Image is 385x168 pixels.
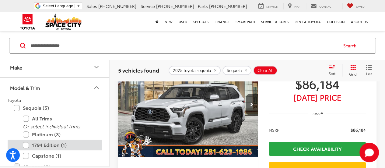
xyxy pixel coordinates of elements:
button: Search [338,38,365,53]
span: Less [311,110,319,116]
a: Contact [306,3,338,9]
label: Capstone (1) [23,150,96,161]
span: Sequoia [227,68,242,73]
span: Select Language [43,4,73,8]
span: $86,184 [351,127,366,133]
span: Toyota [8,97,21,103]
a: Finance [212,12,233,31]
span: [DATE] Price [269,94,366,100]
div: Make [93,63,100,71]
span: List [366,71,372,76]
span: Contact [319,4,333,8]
div: Make [10,64,22,70]
div: Model & Trim [93,84,100,91]
span: Service [266,4,278,8]
span: Saved [356,4,365,8]
a: Select Language​ [43,4,80,8]
img: Toyota [16,12,39,32]
label: 1794 Edition (1) [23,140,96,150]
button: remove Sequoia [222,66,251,75]
label: All Trims [23,113,96,124]
span: Grid [349,71,357,77]
button: Next image [246,94,258,115]
button: Select sort value [326,64,342,77]
svg: Start Chat [359,143,379,162]
a: 2025 Toyota Sequoia Platinum2025 Toyota Sequoia Platinum2025 Toyota Sequoia Platinum2025 Toyota S... [118,52,258,157]
a: Specials [190,12,212,31]
a: SmartPath [233,12,258,31]
a: Home [152,12,162,31]
label: Platinum (3) [23,129,96,140]
button: Less [308,108,327,119]
button: Clear All [253,66,277,75]
label: Sequoia (5) [14,102,96,113]
a: Used [176,12,190,31]
span: Map [294,4,300,8]
span: 5 vehicles found [118,66,159,74]
span: MSRP: [269,127,281,133]
span: Service [141,3,155,9]
button: remove 2025%20toyota%20sequoia [169,66,221,75]
button: List View [361,64,376,77]
i: Or select individual trims [23,123,80,130]
a: My Saved Vehicles [342,3,369,9]
span: 2025 toyota sequoia [173,68,211,73]
img: 2025 Toyota Sequoia Platinum [118,52,258,158]
button: Toggle Chat Window [359,143,379,162]
button: MakeMake [0,57,110,77]
a: Map [283,3,305,9]
a: Collision [324,12,348,31]
span: [PHONE_NUMBER] [98,3,136,9]
a: Rent a Toyota [292,12,324,31]
span: ▼ [76,4,80,8]
a: About Us [348,12,371,31]
span: Parts [198,3,208,9]
span: [PHONE_NUMBER] [209,3,247,9]
button: Grid View [342,64,361,77]
div: 2025 Toyota Sequoia Platinum 0 [118,52,258,157]
span: $86,184 [269,76,366,91]
button: Model & TrimModel & Trim [0,78,110,98]
a: New [162,12,176,31]
a: Check Availability [269,142,366,155]
span: Sort [329,71,335,76]
a: Service [254,3,282,9]
img: Space City Toyota [45,13,82,30]
a: Service & Parts [258,12,292,31]
span: Clear All [257,68,274,73]
span: Sales [86,3,97,9]
div: Model & Trim [10,85,40,91]
span: [PHONE_NUMBER] [156,3,194,9]
input: Search by Make, Model, or Keyword [30,38,338,53]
